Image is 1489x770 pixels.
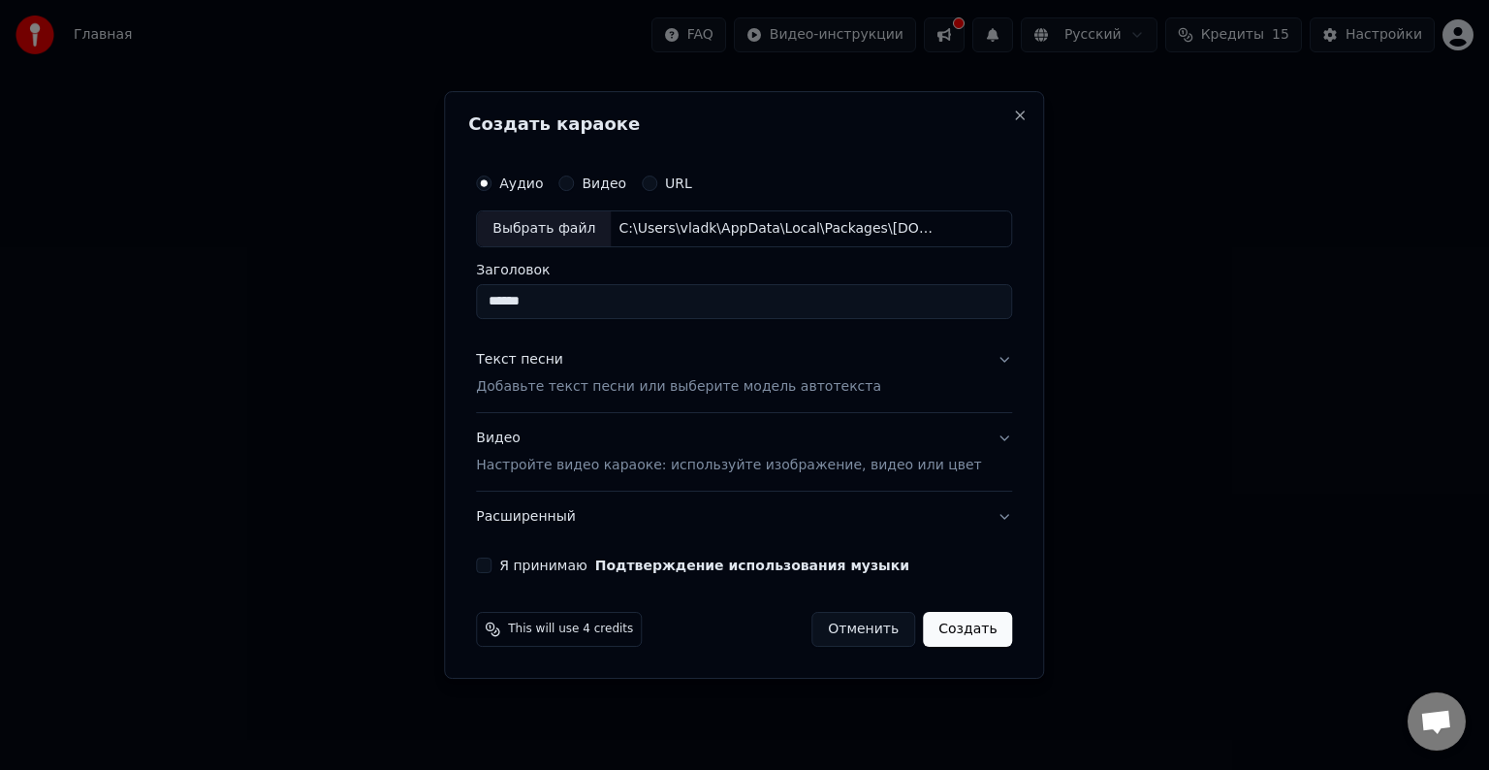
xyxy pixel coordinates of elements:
label: Я принимаю [499,559,909,572]
div: Текст песни [476,350,563,369]
label: Видео [582,176,626,190]
div: Выбрать файл [477,211,611,246]
button: Создать [923,612,1012,647]
button: Я принимаю [595,559,909,572]
button: Текст песниДобавьте текст песни или выберите модель автотекста [476,335,1012,412]
label: Заголовок [476,263,1012,276]
div: C:\Users\vladk\AppData\Local\Packages\[DOMAIN_NAME]_vfvw9svesycw6\LocalState\Music\7ff0ca159ab51c... [611,219,940,239]
p: Добавьте текст песни или выберите модель автотекста [476,377,881,397]
div: Видео [476,429,981,475]
button: Отменить [811,612,915,647]
span: This will use 4 credits [508,622,633,637]
label: Аудио [499,176,543,190]
button: ВидеоНастройте видео караоке: используйте изображение, видео или цвет [476,413,1012,491]
p: Настройте видео караоке: используйте изображение, видео или цвет [476,456,981,475]
label: URL [665,176,692,190]
button: Расширенный [476,492,1012,542]
h2: Создать караоке [468,115,1020,133]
